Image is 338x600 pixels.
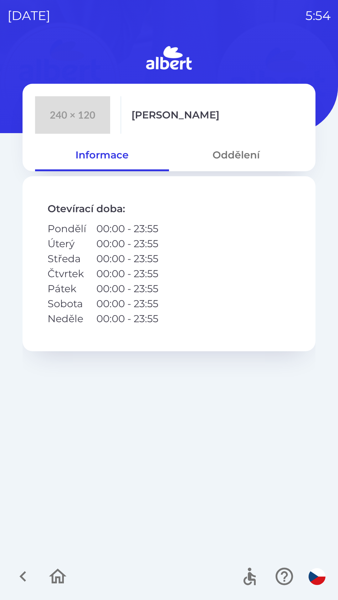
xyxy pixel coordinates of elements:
[48,266,86,281] p: Čtvrtek
[48,221,86,236] p: Pondělí
[96,251,158,266] p: 00:00 - 23:55
[48,281,86,296] p: Pátek
[96,296,158,311] p: 00:00 - 23:55
[96,221,158,236] p: 00:00 - 23:55
[48,296,86,311] p: Sobota
[96,236,158,251] p: 00:00 - 23:55
[35,96,110,134] img: 240x120
[96,281,158,296] p: 00:00 - 23:55
[48,201,290,216] p: Otevírací doba :
[35,144,169,166] button: Informace
[305,6,330,25] p: 5:54
[169,144,303,166] button: Oddělení
[96,311,158,326] p: 00:00 - 23:55
[48,311,86,326] p: Neděle
[96,266,158,281] p: 00:00 - 23:55
[48,251,86,266] p: Středa
[48,236,86,251] p: Úterý
[23,44,315,74] img: Logo
[309,568,325,585] img: cs flag
[8,6,50,25] p: [DATE]
[131,107,219,122] p: [PERSON_NAME]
